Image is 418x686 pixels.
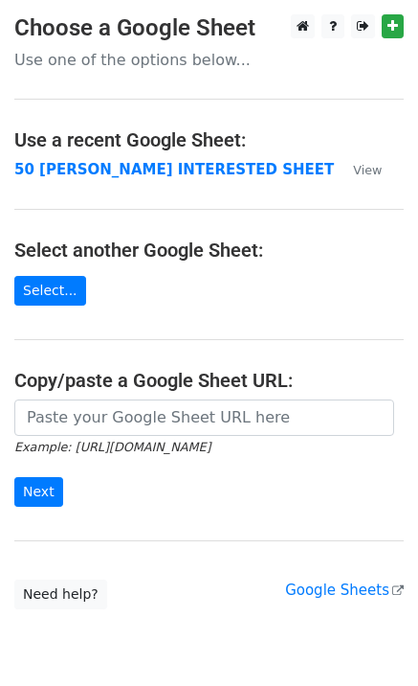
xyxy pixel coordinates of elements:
[14,50,404,70] p: Use one of the options below...
[353,163,382,177] small: View
[14,128,404,151] h4: Use a recent Google Sheet:
[285,582,404,599] a: Google Sheets
[14,161,334,178] a: 50 [PERSON_NAME] INTERESTED SHEET
[14,580,107,609] a: Need help?
[14,14,404,42] h3: Choose a Google Sheet
[14,440,210,454] small: Example: [URL][DOMAIN_NAME]
[334,161,382,178] a: View
[14,400,394,436] input: Paste your Google Sheet URL here
[14,477,63,507] input: Next
[14,369,404,392] h4: Copy/paste a Google Sheet URL:
[14,276,86,306] a: Select...
[14,239,404,262] h4: Select another Google Sheet:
